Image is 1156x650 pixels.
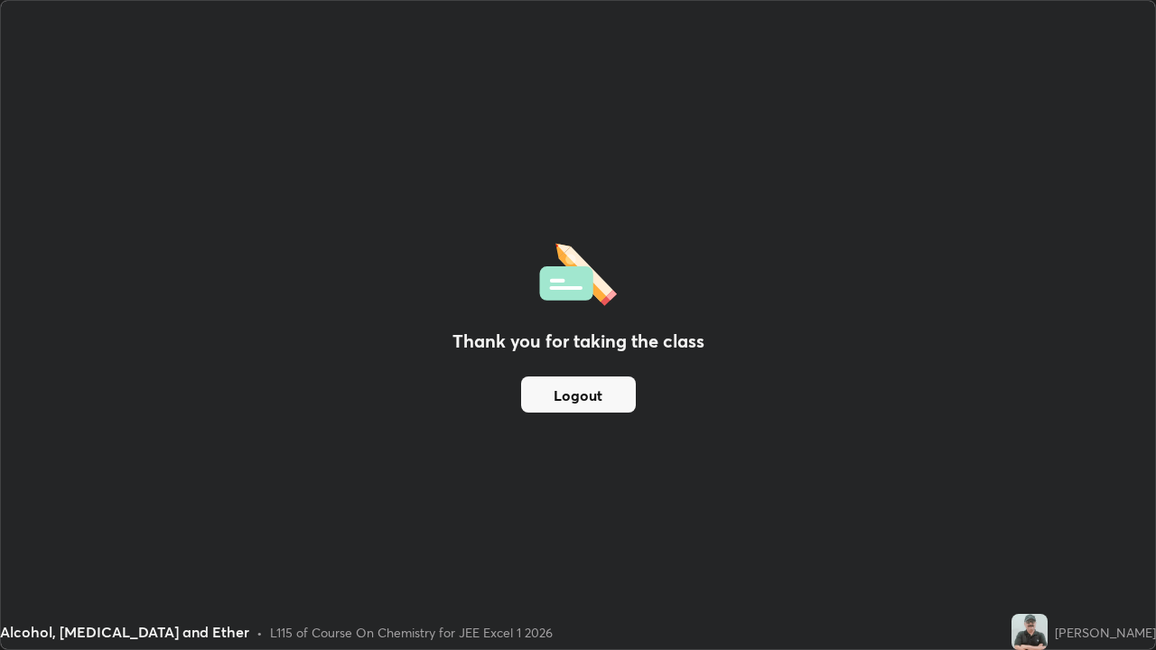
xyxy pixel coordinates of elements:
img: offlineFeedback.1438e8b3.svg [539,237,617,306]
div: [PERSON_NAME] [1055,623,1156,642]
button: Logout [521,376,636,413]
div: L115 of Course On Chemistry for JEE Excel 1 2026 [270,623,553,642]
img: 91f328810c824c01b6815d32d6391758.jpg [1011,614,1048,650]
h2: Thank you for taking the class [452,328,704,355]
div: • [256,623,263,642]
